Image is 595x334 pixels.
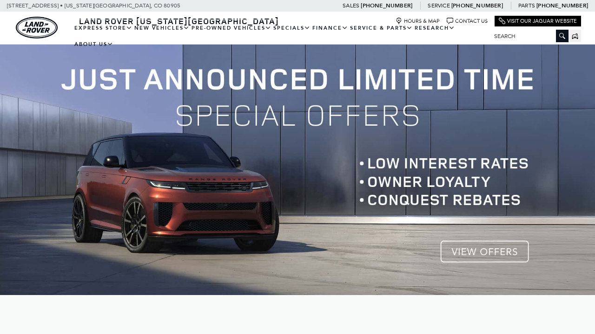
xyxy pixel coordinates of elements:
[272,20,311,36] a: Specials
[73,20,487,52] nav: Main Navigation
[311,20,349,36] a: Finance
[73,15,284,26] a: Land Rover [US_STATE][GEOGRAPHIC_DATA]
[361,2,412,9] a: [PHONE_NUMBER]
[133,20,191,36] a: New Vehicles
[499,18,577,25] a: Visit Our Jaguar Website
[451,2,503,9] a: [PHONE_NUMBER]
[487,31,569,42] input: Search
[447,18,488,25] a: Contact Us
[16,17,58,39] img: Land Rover
[73,20,133,36] a: EXPRESS STORE
[349,20,414,36] a: Service & Parts
[16,17,58,39] a: land-rover
[191,20,272,36] a: Pre-Owned Vehicles
[79,15,279,26] span: Land Rover [US_STATE][GEOGRAPHIC_DATA]
[518,2,535,9] span: Parts
[7,2,180,9] a: [STREET_ADDRESS] • [US_STATE][GEOGRAPHIC_DATA], CO 80905
[396,18,440,25] a: Hours & Map
[73,36,114,52] a: About Us
[536,2,588,9] a: [PHONE_NUMBER]
[343,2,359,9] span: Sales
[428,2,450,9] span: Service
[414,20,456,36] a: Research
